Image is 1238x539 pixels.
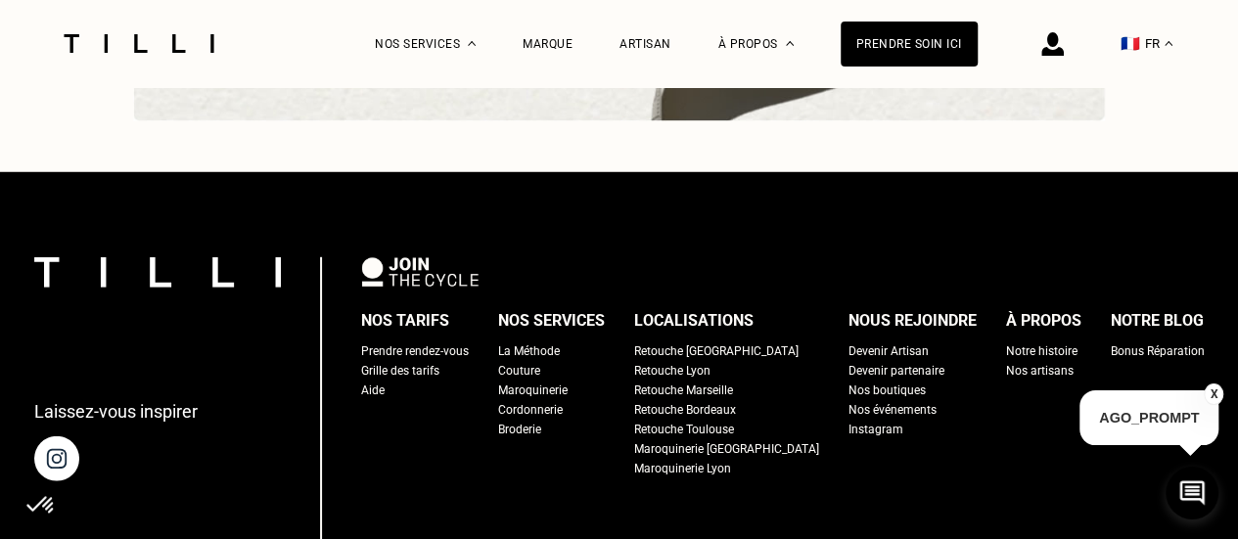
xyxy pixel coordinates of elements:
a: Retouche Toulouse [634,420,734,439]
a: Nos boutiques [848,381,926,400]
img: logo Tilli [34,257,281,288]
a: Maroquinerie [498,381,568,400]
a: Broderie [498,420,541,439]
a: Retouche [GEOGRAPHIC_DATA] [634,341,799,361]
a: Instagram [848,420,903,439]
a: Retouche Bordeaux [634,400,736,420]
p: Laissez-vous inspirer [34,401,198,422]
a: Maroquinerie Lyon [634,459,731,478]
div: À propos [1006,306,1081,336]
img: icône connexion [1041,32,1064,56]
a: Devenir partenaire [848,361,944,381]
a: Cordonnerie [498,400,563,420]
a: Retouche Marseille [634,381,733,400]
a: Prendre soin ici [841,22,978,67]
div: Nos tarifs [361,306,449,336]
a: Nos artisans [1006,361,1074,381]
a: Maroquinerie [GEOGRAPHIC_DATA] [634,439,819,459]
img: menu déroulant [1165,41,1172,46]
div: Notre blog [1111,306,1204,336]
a: Bonus Réparation [1111,341,1205,361]
img: page instagram de Tilli une retoucherie à domicile [34,436,79,481]
div: Localisations [634,306,754,336]
span: 🇫🇷 [1121,34,1140,53]
a: Couture [498,361,540,381]
a: Devenir Artisan [848,341,929,361]
a: Aide [361,381,385,400]
img: Logo du service de couturière Tilli [57,34,221,53]
img: Menu déroulant [468,41,476,46]
div: Nos services [498,306,605,336]
p: AGO_PROMPT [1079,390,1218,445]
a: Artisan [619,37,671,51]
a: Retouche Lyon [634,361,711,381]
a: Notre histoire [1006,341,1078,361]
a: La Méthode [498,341,560,361]
a: Nos événements [848,400,937,420]
a: Grille des tarifs [361,361,439,381]
button: X [1204,383,1223,405]
img: logo Join The Cycle [361,257,479,287]
a: Marque [523,37,573,51]
div: Nous rejoindre [848,306,977,336]
a: Prendre rendez-vous [361,341,469,361]
img: Menu déroulant à propos [786,41,794,46]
